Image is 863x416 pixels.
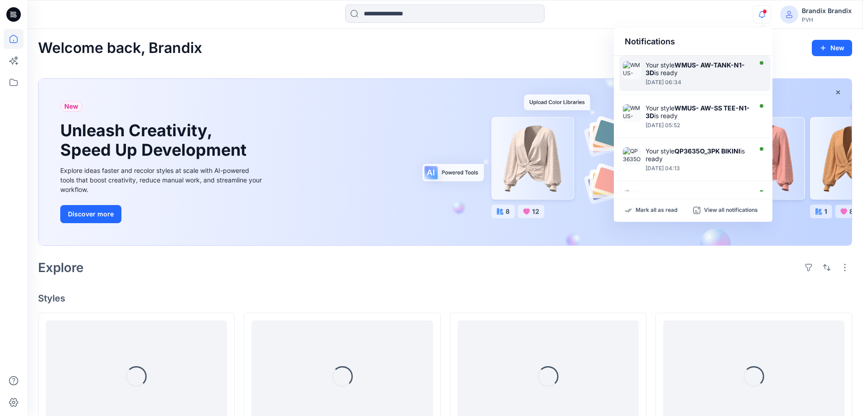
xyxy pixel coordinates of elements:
[646,104,750,120] strong: WMUS- AW-SS TEE-N1-3D
[636,206,677,215] p: Mark all as read
[38,40,202,57] h2: Welcome back, Brandix
[646,122,750,129] div: Tuesday, August 19, 2025 05:52
[802,16,852,23] div: PVH
[60,121,251,160] h1: Unleash Creativity, Speed Up Development
[614,28,772,56] div: Notifications
[646,79,750,86] div: Tuesday, August 19, 2025 06:34
[623,61,641,79] img: WMUS- AW-TANK-N1-3D
[60,166,264,194] div: Explore ideas faster and recolor styles at scale with AI-powered tools that boost creativity, red...
[646,104,750,120] div: Your style is ready
[704,206,758,215] p: View all notifications
[786,11,793,18] svg: avatar
[623,190,641,208] img: QP3634O_3PK THONG
[646,165,750,172] div: Tuesday, August 19, 2025 04:13
[675,147,740,155] strong: QP3635O_3PK BIKINI
[675,190,745,198] strong: QP3634O_3PK THONG
[38,260,84,275] h2: Explore
[646,61,750,77] div: Your style is ready
[60,205,264,223] a: Discover more
[60,205,121,223] button: Discover more
[812,40,852,56] button: New
[646,190,750,206] div: Your style is ready
[623,104,641,122] img: WMUS- AW-SS TEE-N1-3D
[38,293,852,304] h4: Styles
[623,147,641,165] img: QP3635O_3PK BIKINI
[646,147,750,163] div: Your style is ready
[802,5,852,16] div: Brandix Brandix
[64,101,78,112] span: New
[646,61,745,77] strong: WMUS- AW-TANK-N1-3D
